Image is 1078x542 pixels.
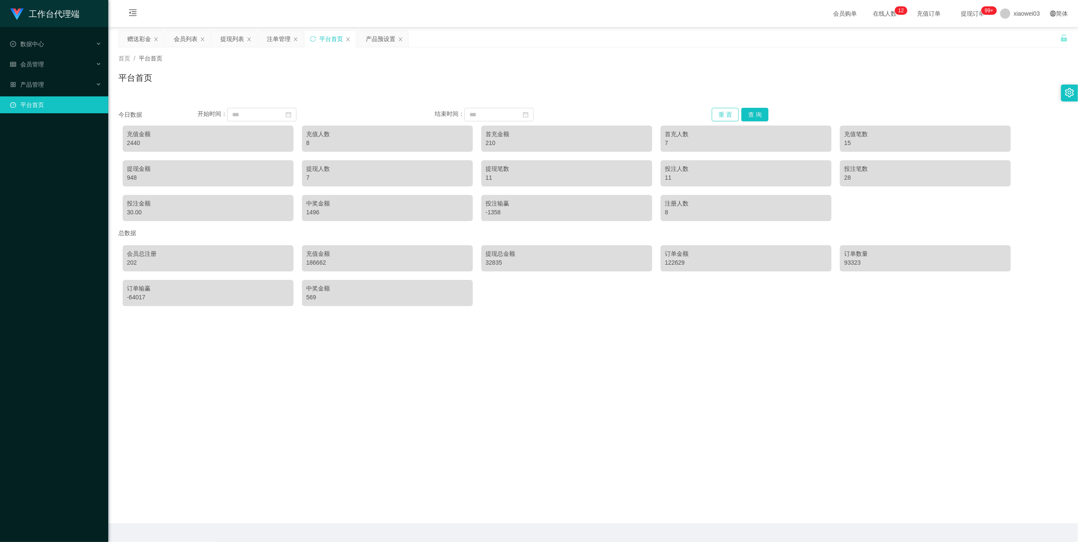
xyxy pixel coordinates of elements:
div: 提现人数 [306,164,469,173]
div: 会员总注册 [127,249,289,258]
span: 产品管理 [10,81,44,88]
span: 数据中心 [10,41,44,47]
div: 210 [486,139,648,148]
a: 图标: dashboard平台首页 [10,96,101,113]
div: 注册人数 [665,199,827,208]
div: 充值人数 [306,130,469,139]
div: 中奖金额 [306,199,469,208]
div: 8 [306,139,469,148]
div: 11 [665,173,827,182]
div: 8 [665,208,827,217]
img: logo.9652507e.png [10,8,24,20]
i: 图标: calendar [285,112,291,118]
div: 569 [306,293,469,302]
span: 结束时间： [435,111,464,118]
span: 开始时间： [197,111,227,118]
a: 工作台代理端 [10,10,80,17]
i: 图标: close [293,37,298,42]
span: 会员管理 [10,61,44,68]
div: 赠送彩金 [127,31,151,47]
span: 在线人数 [869,11,901,16]
button: 重 置 [712,108,739,121]
button: 查 询 [741,108,768,121]
sup: 12 [895,6,907,15]
div: 今日数据 [118,110,197,119]
div: 2440 [127,139,289,148]
div: 28 [844,173,1007,182]
div: 1496 [306,208,469,217]
span: 平台首页 [139,55,162,62]
div: 订单输赢 [127,284,289,293]
div: 948 [127,173,289,182]
i: 图标: table [10,61,16,67]
div: 提现列表 [220,31,244,47]
span: 提现订单 [957,11,989,16]
div: 会员列表 [174,31,197,47]
div: 7 [665,139,827,148]
i: 图标: close [154,37,159,42]
div: 11 [486,173,648,182]
p: 2 [901,6,904,15]
div: 202 [127,258,289,267]
div: 首充人数 [665,130,827,139]
span: 首页 [118,55,130,62]
i: 图标: close [398,37,403,42]
div: 186662 [306,258,469,267]
i: 图标: close [200,37,205,42]
div: 中奖金额 [306,284,469,293]
div: 投注金额 [127,199,289,208]
i: 图标: check-circle-o [10,41,16,47]
sup: 1090 [982,6,997,15]
div: -1358 [486,208,648,217]
div: 提现总金额 [486,249,648,258]
i: 图标: global [1050,11,1056,16]
i: 图标: appstore-o [10,82,16,88]
div: 平台首页 [319,31,343,47]
span: 充值订单 [913,11,945,16]
i: 图标: close [247,37,252,42]
div: 提现笔数 [486,164,648,173]
div: 93323 [844,258,1007,267]
h1: 工作台代理端 [29,0,80,27]
i: 图标: setting [1065,88,1074,97]
div: 总数据 [118,225,1068,241]
i: 图标: unlock [1060,34,1068,42]
div: 订单数量 [844,249,1007,258]
div: 产品预设置 [366,31,395,47]
div: 15 [844,139,1007,148]
i: 图标: close [346,37,351,42]
div: 首充金额 [486,130,648,139]
div: 充值笔数 [844,130,1007,139]
div: 122629 [665,258,827,267]
div: 投注输赢 [486,199,648,208]
p: 1 [898,6,901,15]
i: 图标: calendar [523,112,529,118]
i: 图标: sync [310,36,316,42]
div: 注单管理 [267,31,291,47]
div: 充值金额 [306,249,469,258]
i: 图标: menu-fold [118,0,147,27]
div: 7 [306,173,469,182]
div: 投注笔数 [844,164,1007,173]
h1: 平台首页 [118,71,152,84]
div: -64017 [127,293,289,302]
div: 投注人数 [665,164,827,173]
span: / [134,55,135,62]
div: 充值金额 [127,130,289,139]
div: 32835 [486,258,648,267]
div: 提现金额 [127,164,289,173]
div: 30.00 [127,208,289,217]
div: 订单金额 [665,249,827,258]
